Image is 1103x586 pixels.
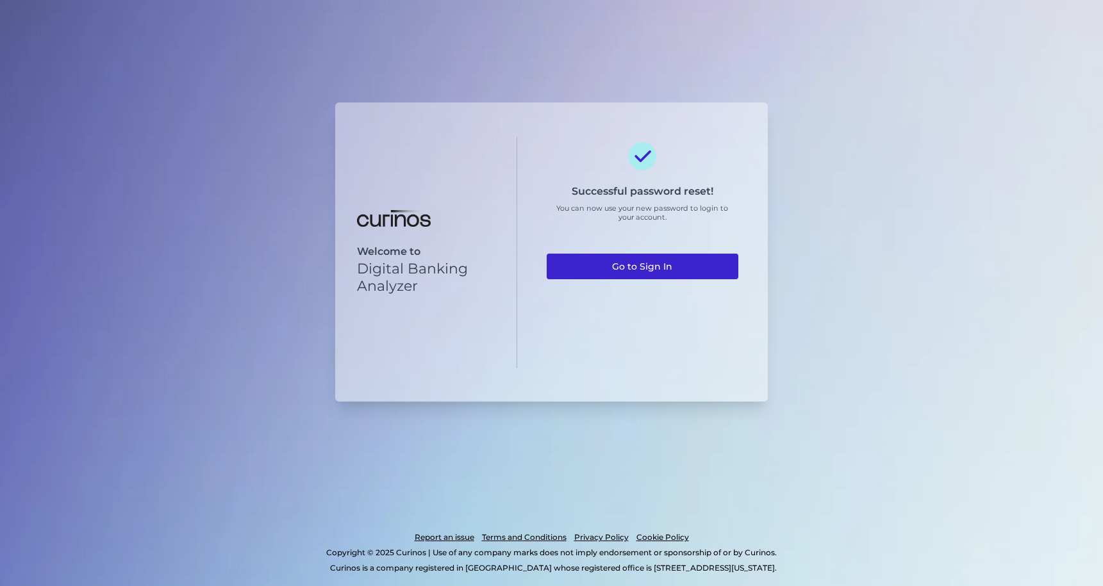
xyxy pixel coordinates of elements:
[482,530,567,545] a: Terms and Conditions
[574,530,629,545] a: Privacy Policy
[63,545,1040,560] p: Copyright © 2025 Curinos | Use of any company marks does not imply endorsement or sponsorship of ...
[357,210,431,227] img: Digital Banking Analyzer
[357,260,495,295] p: Digital Banking Analyzer
[67,560,1040,576] p: Curinos is a company registered in [GEOGRAPHIC_DATA] whose registered office is [STREET_ADDRESS][...
[547,204,739,222] p: You can now use your new password to login to your account.
[572,185,713,197] h3: Successful password reset!
[636,530,689,545] a: Cookie Policy
[357,245,495,257] p: Welcome to
[415,530,474,545] a: Report an issue
[547,254,739,279] a: Go to Sign In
